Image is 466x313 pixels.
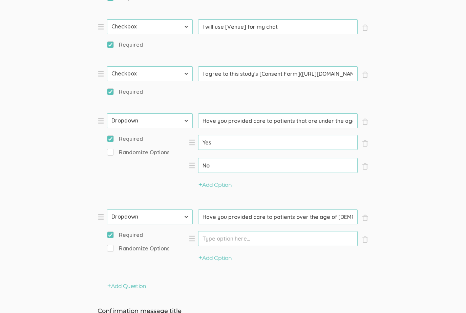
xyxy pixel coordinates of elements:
[198,66,358,81] input: Type question here...
[107,135,143,143] span: Required
[362,118,368,125] span: ×
[198,19,358,34] input: Type question here...
[198,209,358,224] input: Type question here...
[107,41,143,49] span: Required
[198,158,358,173] input: Type option here...
[107,245,170,252] span: Randomize Options
[198,113,358,128] input: Type question here...
[432,281,466,313] iframe: Chat Widget
[198,181,232,189] button: Add Option
[198,135,358,150] input: Type option here...
[198,254,232,262] button: Add Option
[362,163,368,170] span: ×
[362,140,368,147] span: ×
[362,215,368,221] span: ×
[107,88,143,96] span: Required
[362,71,368,78] span: ×
[107,149,170,156] span: Randomize Options
[107,283,146,290] button: Add Question
[362,236,368,243] span: ×
[107,231,143,239] span: Required
[362,24,368,31] span: ×
[198,231,358,246] input: Type option here...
